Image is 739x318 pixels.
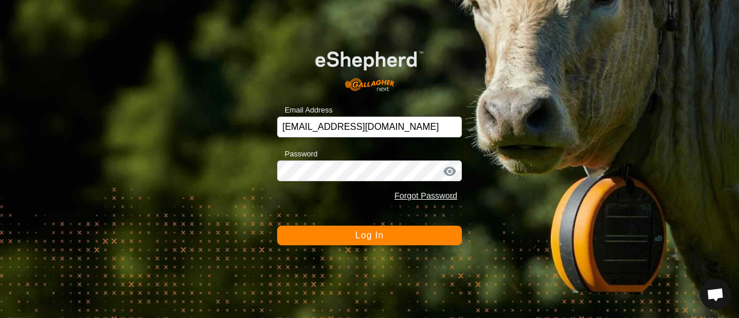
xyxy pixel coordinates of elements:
[277,104,333,116] label: Email Address
[277,226,462,245] button: Log In
[394,191,457,200] a: Forgot Password
[277,117,462,137] input: Email Address
[355,230,383,240] span: Log In
[700,279,731,310] div: Open chat
[296,36,443,99] img: E-shepherd Logo
[277,148,318,160] label: Password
